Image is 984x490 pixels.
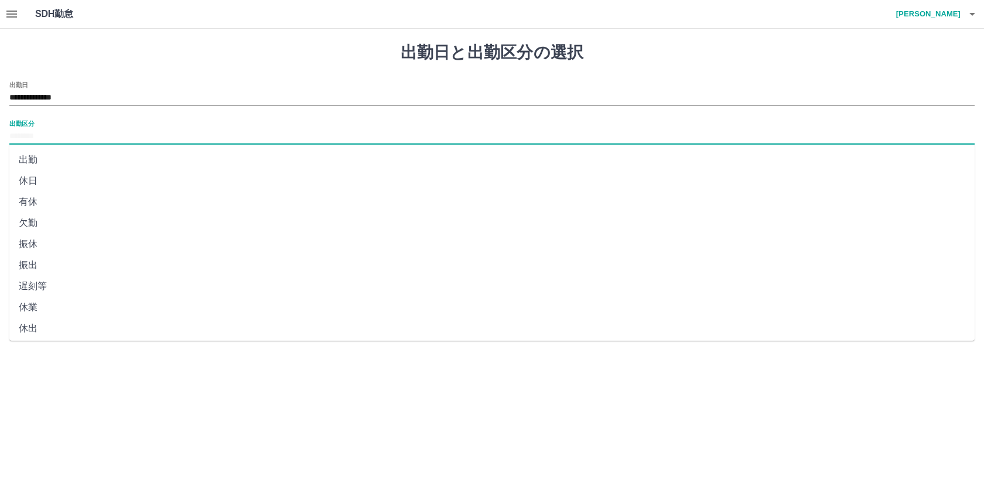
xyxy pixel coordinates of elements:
[9,149,975,170] li: 出勤
[9,234,975,255] li: 振休
[9,213,975,234] li: 欠勤
[9,318,975,339] li: 休出
[9,276,975,297] li: 遅刻等
[9,255,975,276] li: 振出
[9,119,34,128] label: 出勤区分
[9,43,975,63] h1: 出勤日と出勤区分の選択
[9,339,975,360] li: 育介休
[9,191,975,213] li: 有休
[9,170,975,191] li: 休日
[9,80,28,89] label: 出勤日
[9,297,975,318] li: 休業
